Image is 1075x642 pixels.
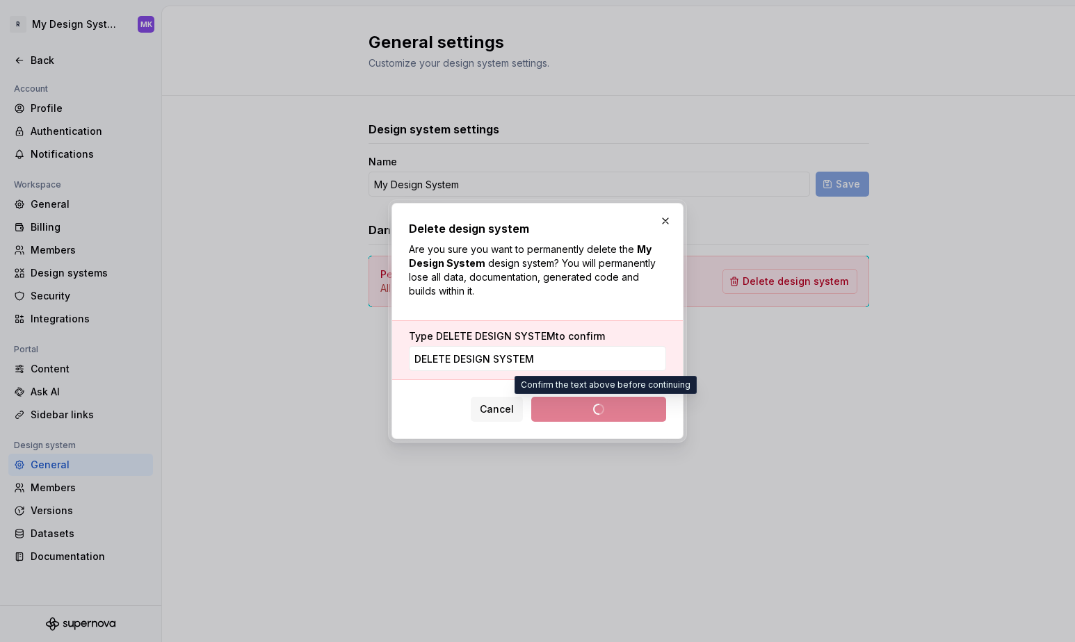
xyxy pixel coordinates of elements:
[471,397,523,422] button: Cancel
[409,242,666,298] p: Are you sure you want to permanently delete the design system? You will permanently lose all data...
[480,402,514,416] span: Cancel
[409,329,605,343] label: Type to confirm
[515,376,697,394] div: Confirm the text above before continuing
[409,346,666,371] input: DELETE DESIGN SYSTEM
[409,220,666,237] h2: Delete design system
[436,330,556,342] span: DELETE DESIGN SYSTEM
